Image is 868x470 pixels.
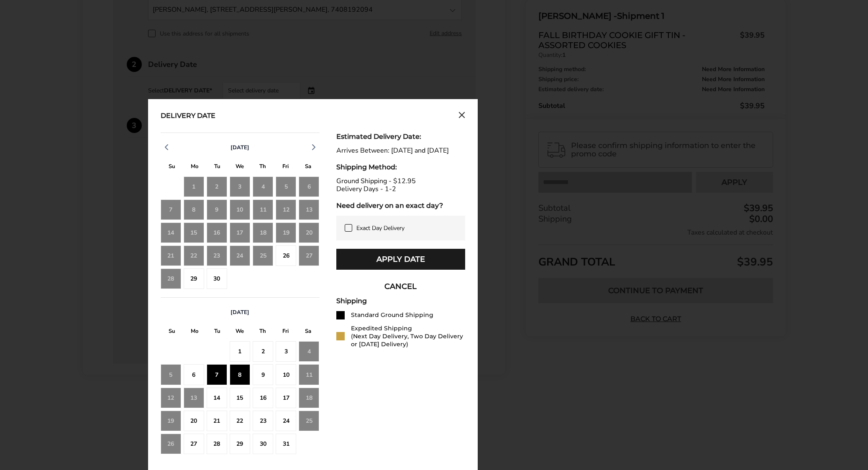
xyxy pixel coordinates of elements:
div: Ground Shipping - $12.95 Delivery Days - 1-2 [336,177,465,193]
button: [DATE] [227,144,253,151]
div: Need delivery on an exact day? [336,202,465,209]
button: Apply Date [336,249,465,270]
button: CANCEL [336,276,465,297]
span: Exact Day Delivery [356,224,405,232]
div: Delivery Date [161,112,215,121]
div: Shipping Method: [336,163,465,171]
div: M [183,326,206,339]
div: T [251,326,274,339]
div: Expedited Shipping (Next Day Delivery, Two Day Delivery or [DATE] Delivery) [351,324,465,348]
div: Arrives Between: [DATE] and [DATE] [336,147,465,155]
div: Shipping [336,297,465,305]
div: M [183,161,206,174]
div: Standard Ground Shipping [351,311,433,319]
div: T [206,326,228,339]
div: S [161,161,183,174]
div: S [161,326,183,339]
div: S [297,161,319,174]
div: W [228,326,251,339]
div: Estimated Delivery Date: [336,133,465,140]
div: F [274,161,297,174]
span: [DATE] [230,309,249,316]
div: S [297,326,319,339]
button: [DATE] [227,309,253,316]
div: T [251,161,274,174]
span: [DATE] [230,144,249,151]
div: W [228,161,251,174]
button: Close calendar [458,112,465,121]
div: F [274,326,297,339]
div: T [206,161,228,174]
